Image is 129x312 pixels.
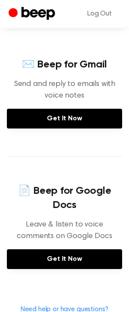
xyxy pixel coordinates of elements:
a: Get It Now [7,249,122,269]
a: Log Out [79,3,120,24]
h4: 📄 Beep for Google Docs [7,184,122,212]
p: Leave & listen to voice comments on Google Docs [7,219,122,242]
a: Beep [9,6,57,22]
h4: ✉️ Beep for Gmail [7,58,122,72]
a: Get It Now [7,109,122,128]
p: Send and reply to emails with voice notes [7,79,122,102]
